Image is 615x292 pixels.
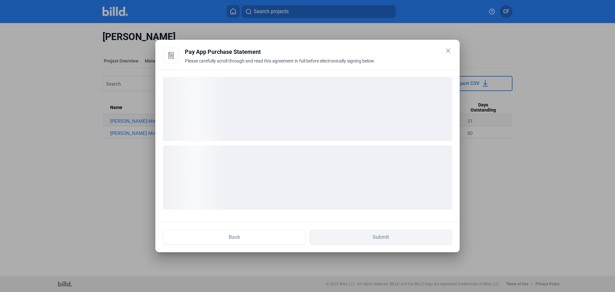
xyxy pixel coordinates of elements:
[163,77,452,141] div: loading
[444,47,452,54] mat-icon: close
[163,146,452,210] div: loading
[185,58,452,72] div: Please carefully scroll through and read this agreement in full before electronically signing below.
[309,230,452,245] button: Submit
[185,47,452,56] div: Pay App Purchase Statement
[163,230,306,245] button: Back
